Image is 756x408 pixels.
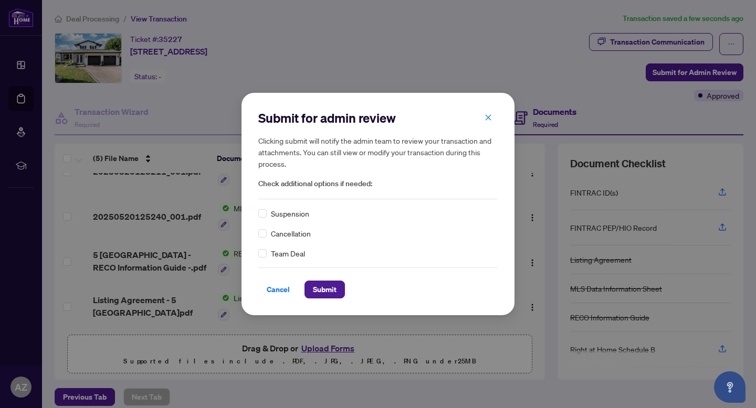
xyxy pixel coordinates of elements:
button: Open asap [714,371,745,403]
span: Cancellation [271,228,311,239]
span: Check additional options if needed: [258,178,498,190]
button: Cancel [258,281,298,298]
h5: Clicking submit will notify the admin team to review your transaction and attachments. You can st... [258,135,498,169]
span: Cancel [267,281,290,298]
button: Submit [304,281,345,298]
h2: Submit for admin review [258,110,498,126]
span: close [485,114,492,121]
span: Team Deal [271,248,305,259]
span: Submit [313,281,337,298]
span: Suspension [271,208,309,219]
